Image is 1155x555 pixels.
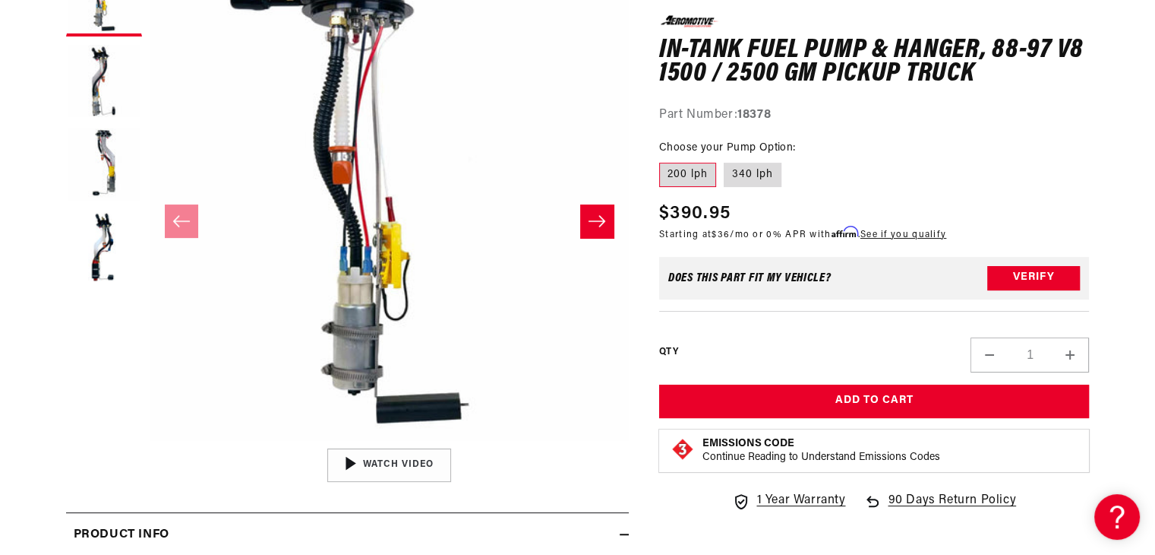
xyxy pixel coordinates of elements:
span: Affirm [832,226,858,237]
h2: Product Info [74,525,169,545]
img: Emissions code [671,437,695,461]
span: 1 Year Warranty [756,491,845,511]
button: Load image 2 in gallery view [66,44,142,120]
button: Load image 4 in gallery view [66,211,142,287]
button: Emissions CodeContinue Reading to Understand Emissions Codes [702,437,940,465]
button: Add to Cart [659,384,1090,418]
button: Slide left [165,205,198,238]
div: Does This part fit My vehicle? [668,271,832,284]
button: Load image 3 in gallery view [66,128,142,204]
strong: Emissions Code [702,438,794,449]
button: Slide right [580,205,614,238]
label: QTY [659,346,678,359]
p: Starting at /mo or 0% APR with . [659,227,946,241]
span: 90 Days Return Policy [888,491,1016,526]
span: $36 [712,230,730,239]
p: Continue Reading to Understand Emissions Codes [702,451,940,465]
a: 90 Days Return Policy [863,491,1016,526]
span: $390.95 [659,199,731,227]
div: Part Number: [659,105,1090,125]
legend: Choose your Pump Option: [659,140,797,156]
a: 1 Year Warranty [732,491,845,511]
a: See if you qualify - Learn more about Affirm Financing (opens in modal) [860,230,946,239]
label: 200 lph [659,163,716,187]
label: 340 lph [724,163,781,187]
strong: 18378 [737,108,771,120]
h1: In-Tank Fuel Pump & Hanger, 88-97 V8 1500 / 2500 GM Pickup Truck [659,38,1090,86]
button: Verify [987,265,1080,290]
